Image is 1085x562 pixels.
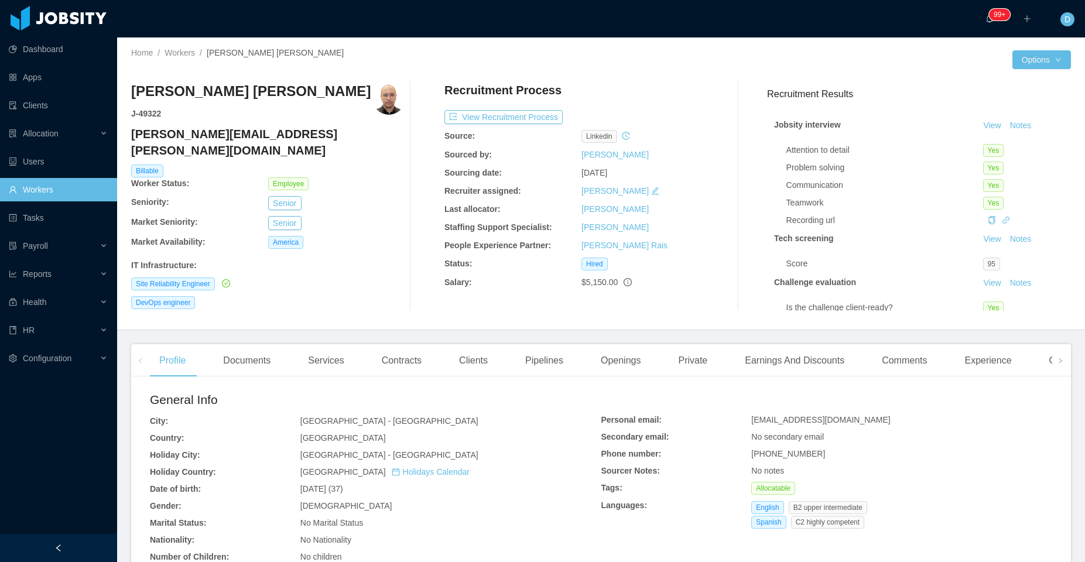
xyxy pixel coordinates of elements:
[601,483,622,492] b: Tags:
[9,242,17,250] i: icon: file-protect
[9,129,17,138] i: icon: solution
[581,258,608,270] span: Hired
[624,278,632,286] span: info-circle
[450,344,497,377] div: Clients
[9,270,17,278] i: icon: line-chart
[791,516,864,529] span: C2 highly competent
[214,344,280,377] div: Documents
[444,168,502,177] b: Sourcing date:
[300,433,386,443] span: [GEOGRAPHIC_DATA]
[268,216,301,230] button: Senior
[581,277,618,287] span: $5,150.00
[150,535,194,544] b: Nationality:
[983,144,1004,157] span: Yes
[581,130,617,143] span: linkedin
[980,121,1005,130] a: View
[444,222,552,232] b: Staffing Support Specialist:
[751,516,786,529] span: Spanish
[300,552,342,561] span: No children
[983,197,1004,210] span: Yes
[131,237,206,246] b: Market Availability:
[983,301,1004,314] span: Yes
[9,66,108,89] a: icon: appstoreApps
[150,501,182,510] b: Gender:
[980,278,1005,287] a: View
[9,206,108,229] a: icon: profileTasks
[131,277,215,290] span: Site Reliability Engineer
[23,354,71,363] span: Configuration
[372,344,431,377] div: Contracts
[622,132,630,140] i: icon: history
[444,204,501,214] b: Last allocator:
[735,344,854,377] div: Earnings And Discounts
[516,344,573,377] div: Pipelines
[150,484,201,494] b: Date of birth:
[165,48,195,57] a: Workers
[220,279,230,288] a: icon: check-circle
[1005,276,1036,290] button: Notes
[751,449,825,458] span: [PHONE_NUMBER]
[131,82,371,101] h3: [PERSON_NAME] [PERSON_NAME]
[786,258,983,270] div: Score
[9,37,108,61] a: icon: pie-chartDashboard
[1057,358,1063,364] i: icon: right
[268,177,309,190] span: Employee
[581,222,649,232] a: [PERSON_NAME]
[9,298,17,306] i: icon: medicine-box
[131,296,195,309] span: DevOps engineer
[392,467,470,477] a: icon: calendarHolidays Calendar
[300,518,363,527] span: No Marital Status
[444,82,562,98] h4: Recruitment Process
[980,234,1005,244] a: View
[989,9,1010,20] sup: 332
[300,484,343,494] span: [DATE] (37)
[9,94,108,117] a: icon: auditClients
[150,416,168,426] b: City:
[767,87,1071,101] h3: Recruitment Results
[23,269,52,279] span: Reports
[581,150,649,159] a: [PERSON_NAME]
[300,450,478,460] span: [GEOGRAPHIC_DATA] - [GEOGRAPHIC_DATA]
[150,344,195,377] div: Profile
[1005,232,1036,246] button: Notes
[774,277,856,287] strong: Challenge evaluation
[150,552,229,561] b: Number of Children:
[786,179,983,191] div: Communication
[988,214,996,227] div: Copy
[444,259,472,268] b: Status:
[23,129,59,138] span: Allocation
[444,277,472,287] b: Salary:
[988,216,996,224] i: icon: copy
[786,214,983,227] div: Recording url
[150,433,184,443] b: Country:
[789,501,867,514] span: B2 upper intermediate
[581,241,668,250] a: [PERSON_NAME] Rais
[444,131,475,140] b: Source:
[300,501,392,510] span: [DEMOGRAPHIC_DATA]
[138,358,143,364] i: icon: left
[983,162,1004,174] span: Yes
[601,432,669,441] b: Secondary email:
[131,217,198,227] b: Market Seniority:
[751,501,783,514] span: English
[1002,215,1010,225] a: icon: link
[392,468,400,476] i: icon: calendar
[444,241,551,250] b: People Experience Partner:
[1012,50,1071,69] button: Optionsicon: down
[158,48,160,57] span: /
[1065,12,1070,26] span: D
[299,344,353,377] div: Services
[300,535,351,544] span: No Nationality
[1023,15,1031,23] i: icon: plus
[786,197,983,209] div: Teamwork
[591,344,651,377] div: Openings
[601,449,662,458] b: Phone number:
[601,466,660,475] b: Sourcer Notes:
[300,416,478,426] span: [GEOGRAPHIC_DATA] - [GEOGRAPHIC_DATA]
[751,482,795,495] span: Allocatable
[601,501,648,510] b: Languages:
[150,518,206,527] b: Marital Status:
[268,236,303,249] span: America
[131,48,153,57] a: Home
[300,467,470,477] span: [GEOGRAPHIC_DATA]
